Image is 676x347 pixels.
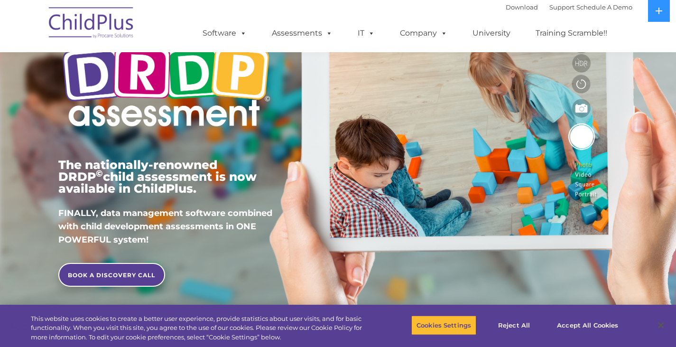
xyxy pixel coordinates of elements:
[650,315,671,336] button: Close
[526,24,617,43] a: Training Scramble!!
[44,0,139,48] img: ChildPlus by Procare Solutions
[549,3,574,11] a: Support
[506,3,538,11] a: Download
[58,208,272,245] span: FINALLY, data management software combined with child development assessments in ONE POWERFUL sys...
[31,314,372,342] div: This website uses cookies to create a better user experience, provide statistics about user visit...
[552,315,623,335] button: Accept All Cookies
[348,24,384,43] a: IT
[390,24,457,43] a: Company
[193,24,256,43] a: Software
[58,11,274,142] img: Copyright - DRDP Logo Light
[58,158,257,196] span: The nationally-renowned DRDP child assessment is now available in ChildPlus.
[411,315,476,335] button: Cookies Settings
[96,168,103,179] sup: ©
[463,24,520,43] a: University
[484,315,544,335] button: Reject All
[262,24,342,43] a: Assessments
[58,263,165,287] a: BOOK A DISCOVERY CALL
[506,3,632,11] font: |
[576,3,632,11] a: Schedule A Demo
